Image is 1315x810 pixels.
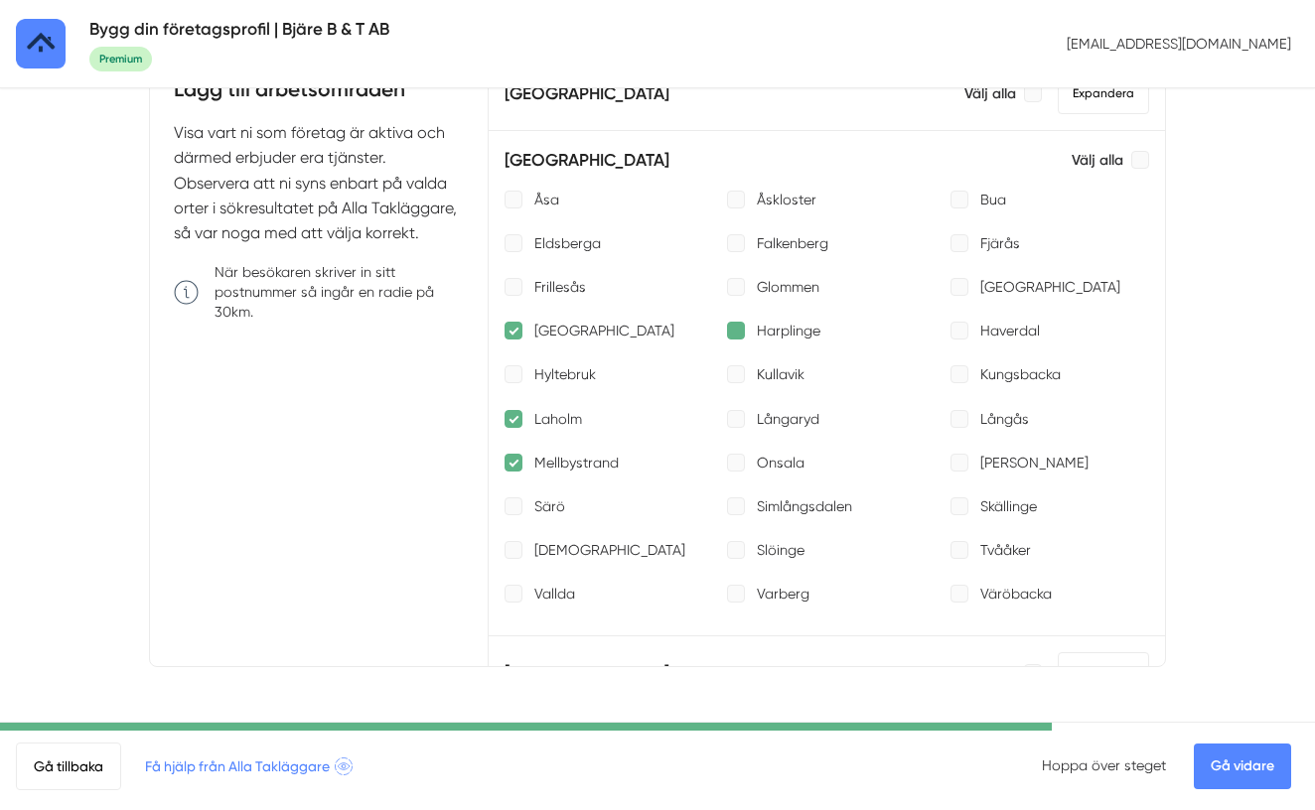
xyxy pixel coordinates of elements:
h5: [GEOGRAPHIC_DATA] [505,147,669,174]
p: Frillesås [534,277,586,297]
p: Varberg [757,584,809,604]
span: Få hjälp från Alla Takläggare [145,755,353,777]
p: Onsala [757,453,804,472]
p: Tvååker [980,540,1031,560]
p: [GEOGRAPHIC_DATA] [534,321,674,340]
p: Skällinge [980,496,1037,516]
img: Alla Takläggare [16,19,66,68]
p: Välj alla [964,663,1016,683]
p: Visa vart ni som företag är aktiva och därmed erbjuder era tjänster. Observera att ni syns enbart... [174,120,464,246]
p: [DEMOGRAPHIC_DATA] [534,540,685,560]
h5: Bygg din företagsprofil | Bjäre B & T AB [89,16,389,43]
p: Långås [980,409,1029,429]
span: Expandera [1058,73,1149,114]
p: När besökaren skriver in sitt postnummer så ingår en radie på 30km. [215,262,464,322]
p: Slöinge [757,540,804,560]
a: Hoppa över steget [1042,757,1166,773]
p: Glommen [757,277,819,297]
p: Åsa [534,190,559,209]
p: Åskloster [757,190,816,209]
p: Välj alla [1072,150,1123,170]
p: Simlångsdalen [757,496,852,516]
p: Mellbystrand [534,453,619,472]
p: [PERSON_NAME] [980,453,1089,472]
p: Bua [980,190,1006,209]
p: Kungsbacka [980,364,1061,384]
h4: Lägg till arbetsområden [174,74,464,119]
p: Kullavik [757,364,804,384]
a: Gå tillbaka [16,742,121,790]
span: Expandera [1058,652,1149,693]
p: Väröbacka [980,584,1052,604]
h5: [GEOGRAPHIC_DATA] [505,80,669,107]
p: Fjärås [980,233,1020,253]
p: Laholm [534,409,582,429]
p: Långaryd [757,409,819,429]
h5: [GEOGRAPHIC_DATA] [505,659,669,686]
p: [GEOGRAPHIC_DATA] [980,277,1120,297]
p: [EMAIL_ADDRESS][DOMAIN_NAME] [1059,26,1299,62]
p: Harplinge [757,321,820,340]
p: Haverdal [980,321,1040,340]
p: Välj alla [964,83,1016,103]
p: Hyltebruk [534,364,596,384]
span: Premium [89,47,152,71]
p: Falkenberg [757,233,828,253]
p: Eldsberga [534,233,601,253]
p: Vallda [534,584,575,604]
a: Gå vidare [1194,743,1291,789]
p: Särö [534,496,565,516]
